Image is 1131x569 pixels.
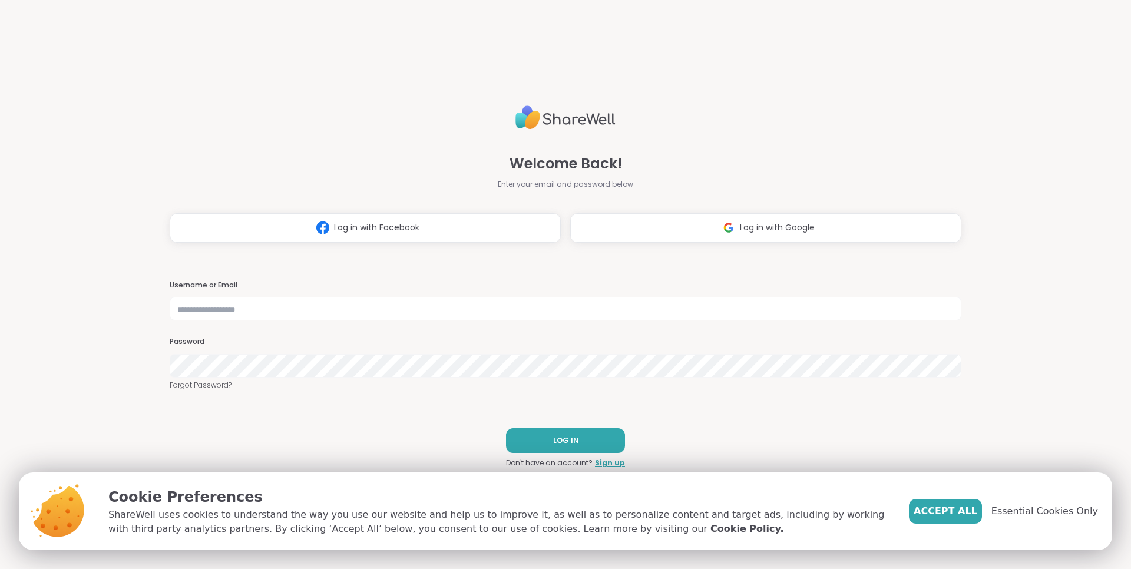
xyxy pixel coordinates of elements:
[506,428,625,453] button: LOG IN
[553,435,578,446] span: LOG IN
[914,504,977,518] span: Accept All
[334,221,419,234] span: Log in with Facebook
[740,221,815,234] span: Log in with Google
[570,213,961,243] button: Log in with Google
[170,280,961,290] h3: Username or Email
[108,487,890,508] p: Cookie Preferences
[717,217,740,239] img: ShareWell Logomark
[170,213,561,243] button: Log in with Facebook
[506,458,593,468] span: Don't have an account?
[498,179,633,190] span: Enter your email and password below
[991,504,1098,518] span: Essential Cookies Only
[595,458,625,468] a: Sign up
[710,522,783,536] a: Cookie Policy.
[170,337,961,347] h3: Password
[170,380,961,391] a: Forgot Password?
[510,153,622,174] span: Welcome Back!
[312,217,334,239] img: ShareWell Logomark
[909,499,982,524] button: Accept All
[515,101,616,134] img: ShareWell Logo
[108,508,890,536] p: ShareWell uses cookies to understand the way you use our website and help us to improve it, as we...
